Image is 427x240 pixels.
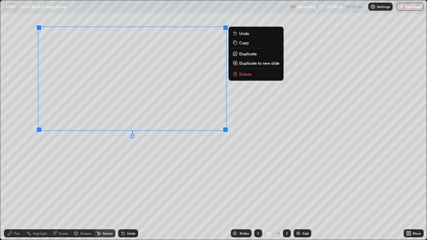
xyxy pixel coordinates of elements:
img: add-slide-button [296,231,301,236]
div: Highlight [33,232,47,235]
button: End Class [397,3,424,11]
p: Settings [377,5,390,8]
button: Undo [231,29,281,37]
div: Undo [127,232,135,235]
div: Slides [240,232,249,235]
p: Lec-6 Work Energy Power [20,4,67,9]
img: end-class-cross [399,4,404,9]
p: Delete [239,71,252,77]
button: Duplicate to new slide [231,59,281,67]
p: Duplicate [239,51,257,56]
div: Add [302,232,309,235]
div: Eraser [59,232,69,235]
p: Recording [297,4,316,9]
div: Pen [14,232,20,235]
div: 14 [265,231,272,235]
p: Copy [239,40,249,45]
img: class-settings-icons [370,4,376,9]
p: Duplicate to new slide [239,60,280,66]
p: LIVE [6,4,15,9]
div: Select [103,232,113,235]
div: / [273,231,275,235]
button: Copy [231,39,281,47]
button: Duplicate [231,50,281,58]
button: Delete [231,70,281,78]
div: More [413,232,421,235]
img: recording.375f2c34.svg [290,4,296,9]
div: 14 [276,230,280,236]
div: Shapes [80,232,91,235]
p: Undo [239,31,249,36]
